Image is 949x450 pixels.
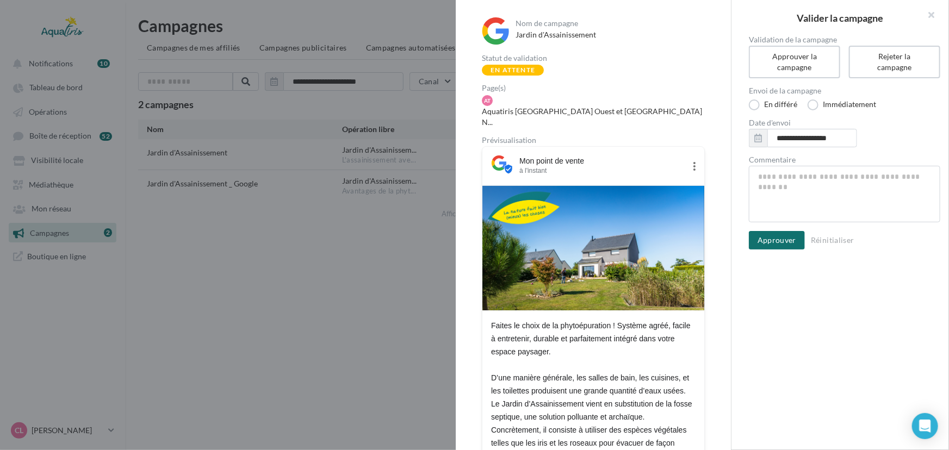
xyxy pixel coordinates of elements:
label: Envoi de la campagne [749,87,940,95]
div: Statut de validation [482,54,705,62]
label: Validation de la campagne [749,36,940,43]
div: Nom de campagne [516,20,703,27]
div: Open Intercom Messenger [912,413,938,439]
div: Prévisualisation [482,136,705,144]
div: à l'instant [519,166,685,175]
label: Immédiatement [808,99,876,110]
button: Approuver [749,231,805,249]
span: AT [484,97,491,104]
div: Rejeter la campagne [862,51,927,73]
img: Jardin d'Assainissement [482,186,704,311]
div: Jardin d'Assainissement [516,29,703,40]
a: AT Aquatiris [GEOGRAPHIC_DATA] Ouest et [GEOGRAPHIC_DATA] N... [482,94,714,127]
div: Approuver la campagne [762,51,827,73]
label: Date d'envoi [749,119,940,127]
div: En attente [482,65,544,76]
label: Commentaire [749,156,940,164]
button: Réinitialiser [807,234,859,247]
div: Page(s) [482,84,714,92]
label: En différé [749,99,797,110]
span: Aquatiris [GEOGRAPHIC_DATA] Ouest et [GEOGRAPHIC_DATA] N... [482,106,714,128]
h2: Valider la campagne [749,13,932,23]
div: Mon point de vente [519,155,685,166]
